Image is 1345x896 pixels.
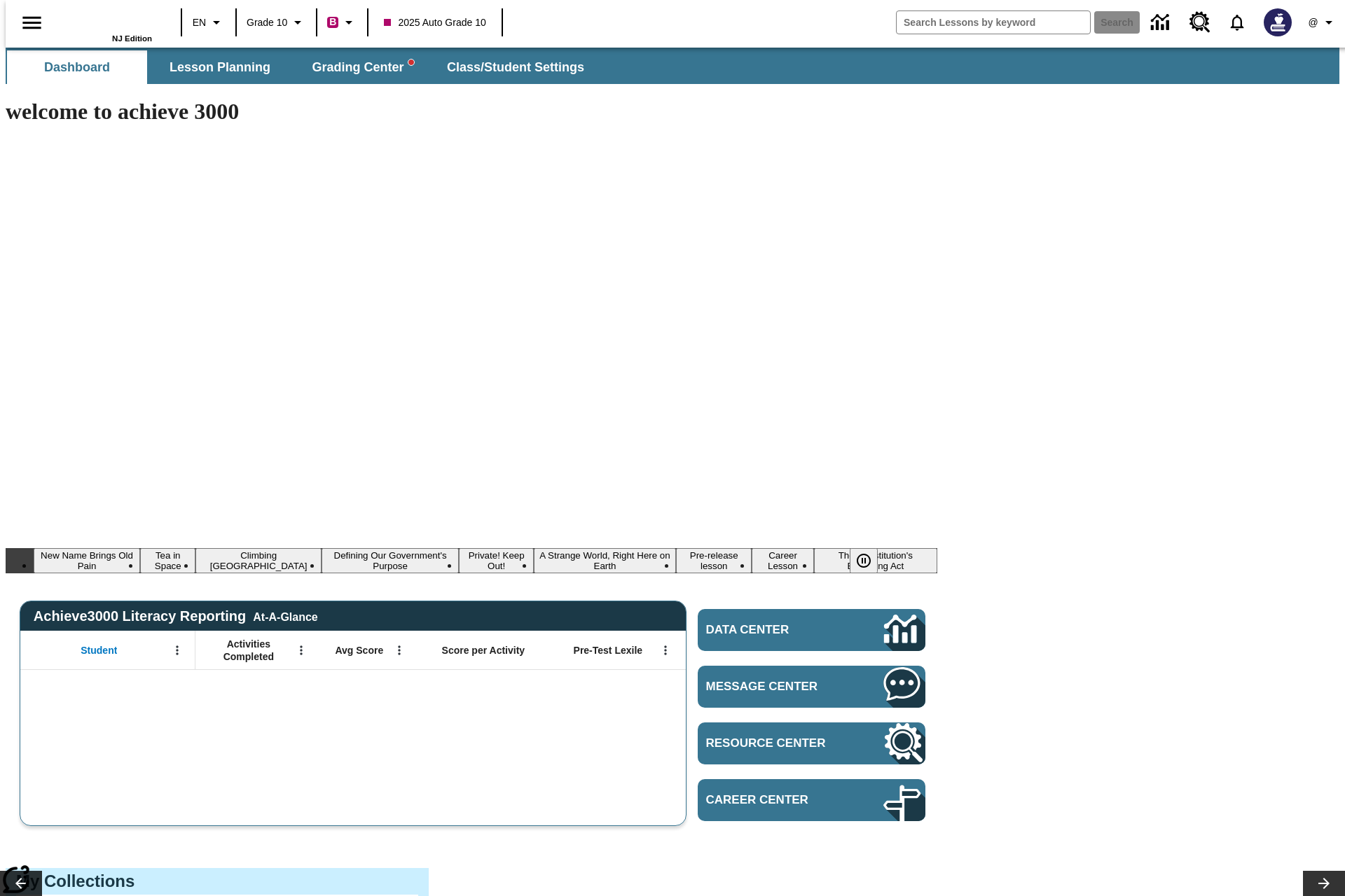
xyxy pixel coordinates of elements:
[6,50,597,84] div: SubNavbar
[112,34,152,43] span: NJ Edition
[1219,4,1255,41] a: Notifications
[698,722,925,764] a: Resource Center, Will open in new tab
[195,548,321,573] button: Slide 3 Climbing Mount Tai
[384,15,485,30] span: 2025 Auto Grade 10
[6,48,1339,84] div: SubNavbar
[850,548,892,573] div: Pause
[706,793,842,807] span: Career Center
[7,50,147,84] button: Dashboard
[140,548,195,573] button: Slide 2 Tea in Space
[186,10,231,35] button: Language: EN, Select a language
[447,59,584,76] span: Class/Student Settings
[61,5,152,43] div: Home
[698,666,925,708] a: Message Center
[389,640,410,661] button: Open Menu
[1143,3,1181,42] a: Data Center
[1181,3,1219,41] a: Resource Center, Will open in new tab
[170,59,270,76] span: Lesson Planning
[655,640,676,661] button: Open Menu
[1303,871,1345,896] button: Lesson carousel, Next
[706,623,837,637] span: Data Center
[293,50,433,84] button: Grading Center
[1308,15,1318,30] span: @
[6,99,937,125] h1: welcome to achieve 3000
[312,59,413,76] span: Grading Center
[291,640,312,661] button: Open Menu
[193,15,206,30] span: EN
[1264,8,1292,36] img: Avatar
[676,548,752,573] button: Slide 7 Pre-release lesson
[81,644,117,657] span: Student
[322,10,363,35] button: Boost Class color is violet red. Change class color
[850,548,878,573] button: Pause
[241,10,312,35] button: Grade: Grade 10, Select a grade
[574,644,643,657] span: Pre-Test Lexile
[44,59,110,76] span: Dashboard
[814,548,937,573] button: Slide 9 The Constitution's Balancing Act
[16,871,418,891] h3: My Collections
[34,548,140,573] button: Slide 1 New Name Brings Old Pain
[150,50,290,84] button: Lesson Planning
[698,609,925,651] a: Data Center
[1255,4,1300,41] button: Select a new avatar
[534,548,676,573] button: Slide 6 A Strange World, Right Here on Earth
[329,13,336,31] span: B
[167,640,188,661] button: Open Menu
[253,608,317,624] div: At-A-Glance
[442,644,525,657] span: Score per Activity
[408,59,414,65] svg: writing assistant alert
[897,11,1090,34] input: search field
[335,644,383,657] span: Avg Score
[61,6,152,34] a: Home
[1300,10,1345,35] button: Profile/Settings
[11,2,53,43] button: Open side menu
[459,548,534,573] button: Slide 5 Private! Keep Out!
[436,50,595,84] button: Class/Student Settings
[34,608,318,624] span: Achieve3000 Literacy Reporting
[322,548,460,573] button: Slide 4 Defining Our Government's Purpose
[752,548,813,573] button: Slide 8 Career Lesson
[247,15,287,30] span: Grade 10
[706,680,842,694] span: Message Center
[698,779,925,821] a: Career Center
[202,638,295,663] span: Activities Completed
[706,736,842,750] span: Resource Center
